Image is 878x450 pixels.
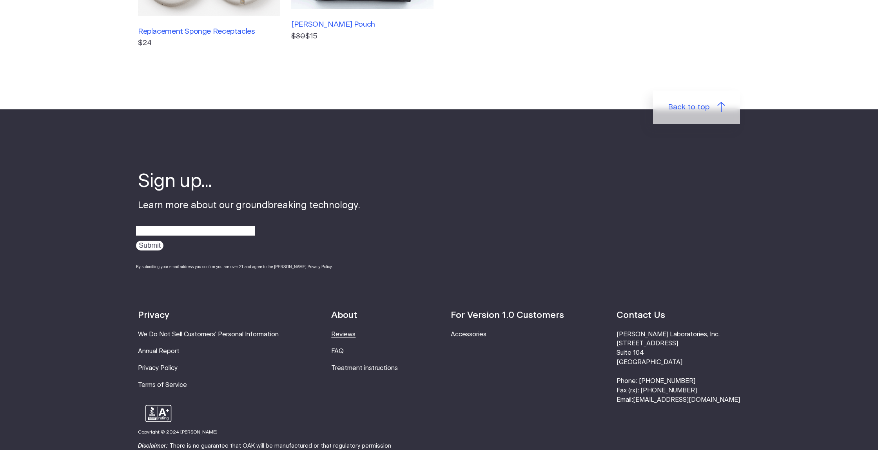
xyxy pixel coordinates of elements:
[653,91,740,124] a: Back to top
[138,311,169,320] strong: Privacy
[291,33,305,40] s: $30
[451,331,486,337] a: Accessories
[331,311,357,320] strong: About
[138,27,280,36] h3: Replacement Sponge Receptacles
[138,382,187,388] a: Terms of Service
[138,365,178,371] a: Privacy Policy
[331,348,344,354] a: FAQ
[138,331,279,337] a: We Do Not Sell Customers' Personal Information
[136,264,360,270] div: By submitting your email address you confirm you are over 21 and agree to the [PERSON_NAME] Priva...
[617,330,740,405] li: [PERSON_NAME] Laboratories, Inc. [STREET_ADDRESS] Suite 104 [GEOGRAPHIC_DATA] Phone: [PHONE_NUMBE...
[138,430,218,434] small: Copyright © 2024 [PERSON_NAME]
[331,365,398,371] a: Treatment instructions
[138,348,180,354] a: Annual Report
[668,102,709,113] span: Back to top
[136,241,163,250] input: Submit
[138,38,280,49] p: $24
[291,31,433,42] p: $15
[138,443,168,449] strong: Disclaimer:
[451,311,564,320] strong: For Version 1.0 Customers
[138,169,360,277] div: Learn more about our groundbreaking technology.
[291,20,433,29] h3: [PERSON_NAME] Pouch
[138,169,360,194] h4: Sign up...
[617,311,665,320] strong: Contact Us
[633,397,740,403] a: [EMAIL_ADDRESS][DOMAIN_NAME]
[331,331,356,337] a: Reviews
